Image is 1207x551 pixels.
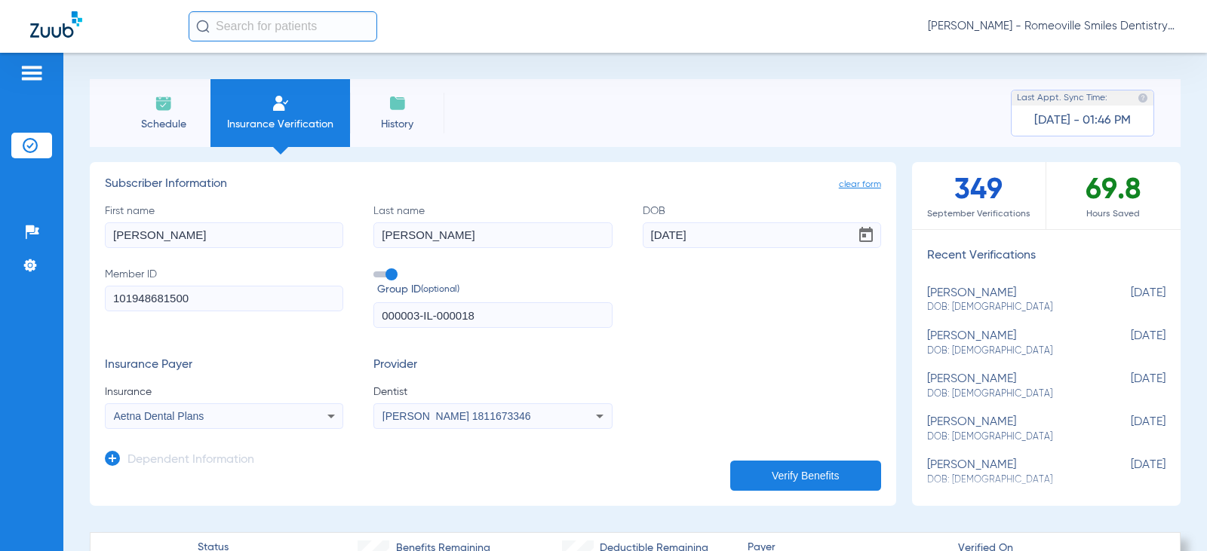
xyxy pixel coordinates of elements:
[927,473,1090,487] span: DOB: [DEMOGRAPHIC_DATA]
[373,204,612,248] label: Last name
[1090,329,1166,357] span: [DATE]
[421,282,459,298] small: (optional)
[643,204,881,248] label: DOB
[927,329,1090,357] div: [PERSON_NAME]
[927,286,1090,314] div: [PERSON_NAME]
[272,94,290,112] img: Manual Insurance Verification
[105,222,343,248] input: First name
[1017,90,1107,106] span: Last Appt. Sync Time:
[222,117,339,132] span: Insurance Verification
[1090,415,1166,443] span: [DATE]
[927,458,1090,486] div: [PERSON_NAME]
[155,94,173,112] img: Schedule
[1090,458,1166,486] span: [DATE]
[105,286,343,311] input: Member ID
[105,358,343,373] h3: Insurance Payer
[105,267,343,329] label: Member ID
[927,387,1090,401] span: DOB: [DEMOGRAPHIC_DATA]
[114,410,204,422] span: Aetna Dental Plans
[105,177,881,192] h3: Subscriber Information
[389,94,407,112] img: History
[1090,372,1166,400] span: [DATE]
[1046,162,1181,229] div: 69.8
[1138,93,1148,103] img: last sync help info
[730,461,881,491] button: Verify Benefits
[1090,286,1166,314] span: [DATE]
[927,372,1090,400] div: [PERSON_NAME]
[30,11,82,38] img: Zuub Logo
[105,204,343,248] label: First name
[373,222,612,248] input: Last name
[373,358,612,373] h3: Provider
[643,222,881,248] input: DOBOpen calendar
[912,207,1046,222] span: September Verifications
[361,117,433,132] span: History
[196,20,210,33] img: Search Icon
[20,64,44,82] img: hamburger-icon
[927,430,1090,444] span: DOB: [DEMOGRAPHIC_DATA]
[1034,113,1131,128] span: [DATE] - 01:46 PM
[912,162,1046,229] div: 349
[927,415,1090,443] div: [PERSON_NAME]
[127,117,199,132] span: Schedule
[927,301,1090,314] span: DOB: [DEMOGRAPHIC_DATA]
[851,220,881,250] button: Open calendar
[189,11,377,41] input: Search for patients
[912,249,1181,264] h3: Recent Verifications
[127,453,254,468] h3: Dependent Information
[928,19,1177,34] span: [PERSON_NAME] - Romeoville Smiles Dentistry
[382,410,531,422] span: [PERSON_NAME] 1811673346
[373,384,612,399] span: Dentist
[927,344,1090,358] span: DOB: [DEMOGRAPHIC_DATA]
[377,282,612,298] span: Group ID
[105,384,343,399] span: Insurance
[1046,207,1181,222] span: Hours Saved
[839,177,881,192] span: clear form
